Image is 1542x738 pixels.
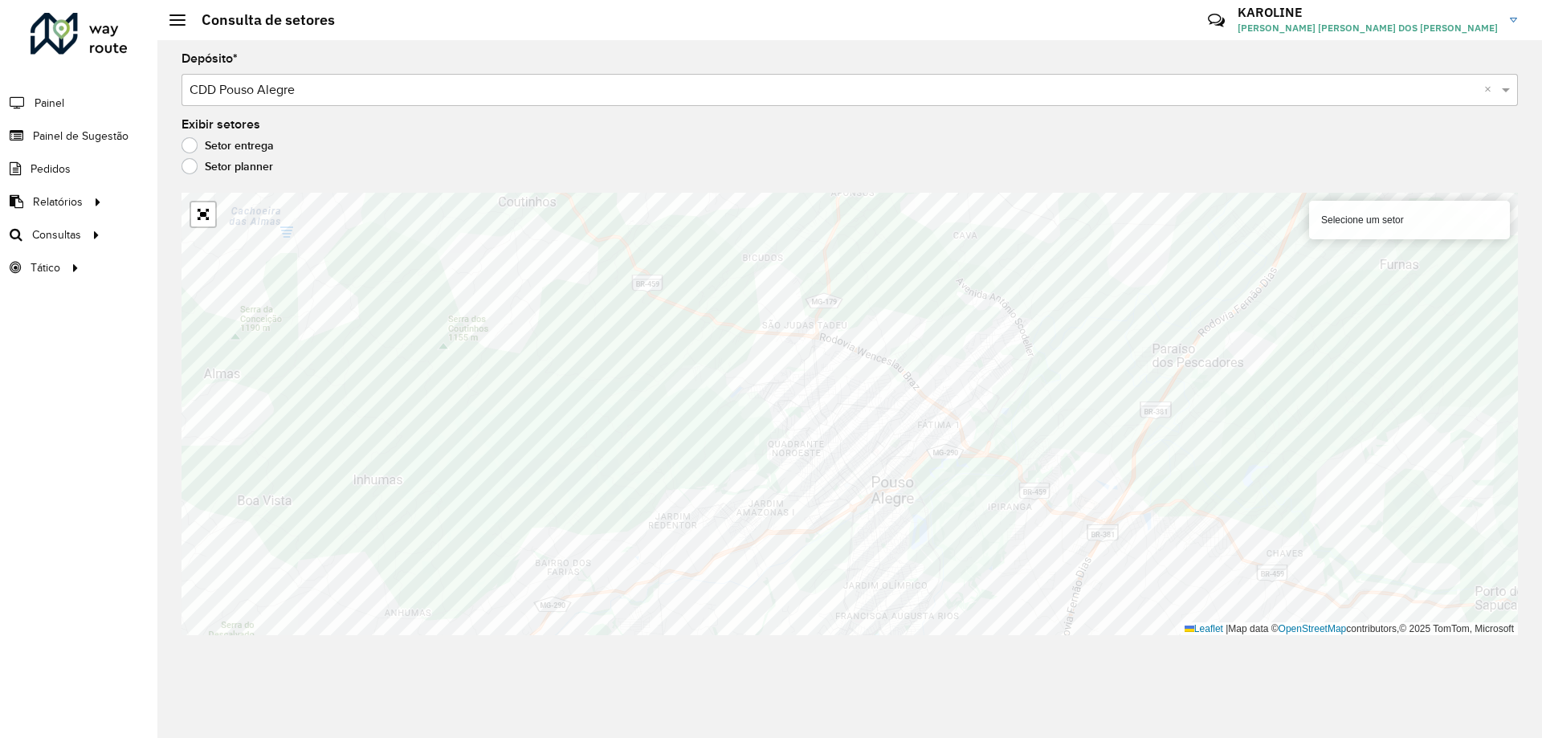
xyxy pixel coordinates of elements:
[1185,623,1223,634] a: Leaflet
[1484,80,1498,100] span: Clear all
[35,95,64,112] span: Painel
[1226,623,1228,634] span: |
[1238,21,1498,35] span: [PERSON_NAME] [PERSON_NAME] DOS [PERSON_NAME]
[33,194,83,210] span: Relatórios
[182,49,238,68] label: Depósito
[182,158,273,174] label: Setor planner
[32,226,81,243] span: Consultas
[182,137,274,153] label: Setor entrega
[33,128,128,145] span: Painel de Sugestão
[182,115,260,134] label: Exibir setores
[1181,622,1518,636] div: Map data © contributors,© 2025 TomTom, Microsoft
[1199,3,1234,38] a: Contato Rápido
[186,11,335,29] h2: Consulta de setores
[1279,623,1347,634] a: OpenStreetMap
[191,202,215,226] a: Abrir mapa em tela cheia
[31,259,60,276] span: Tático
[1238,5,1498,20] h3: KAROLINE
[1309,201,1510,239] div: Selecione um setor
[31,161,71,177] span: Pedidos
